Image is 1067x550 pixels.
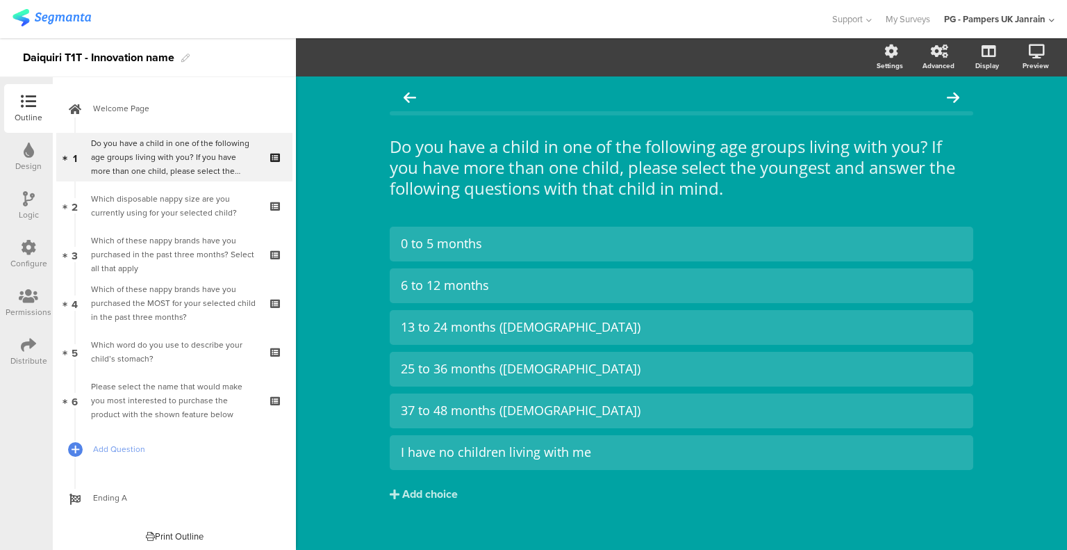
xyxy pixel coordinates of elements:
[56,181,292,230] a: 2 Which disposable nappy size are you currently using for your selected child?
[72,198,78,213] span: 2
[56,376,292,425] a: 6 Please select the name that would make you most interested to purchase the product with the sho...
[6,306,51,318] div: Permissions
[15,160,42,172] div: Design
[401,236,962,252] div: 0 to 5 months
[91,282,257,324] div: Which of these nappy brands have you purchased the MOST for your selected child in the past three...
[402,487,458,502] div: Add choice
[72,344,78,359] span: 5
[72,247,78,262] span: 3
[877,60,903,71] div: Settings
[56,474,292,522] a: Ending A
[91,338,257,366] div: Which word do you use to describe your child’s stomach?
[56,230,292,279] a: 3 Which of these nappy brands have you purchased in the past three months? Select all that apply
[975,60,999,71] div: Display
[93,102,271,115] span: Welcome Page
[390,477,973,512] button: Add choice
[401,277,962,293] div: 6 to 12 months
[13,9,91,26] img: segmanta logo
[91,234,257,275] div: Which of these nappy brands have you purchased in the past three months? Select all that apply
[91,192,257,220] div: Which disposable nappy size are you currently using for your selected child?
[73,149,77,165] span: 1
[832,13,863,26] span: Support
[923,60,954,71] div: Advanced
[91,380,257,421] div: Please select the name that would make you most interested to purchase the product with the shown...
[390,136,973,199] p: Do you have a child in one of the following age groups living with you? If you have more than one...
[15,111,42,124] div: Outline
[91,136,257,178] div: Do you have a child in one of the following age groups living with you? If you have more than one...
[56,327,292,376] a: 5 Which word do you use to describe your child’s stomach?
[146,530,204,543] div: Print Outline
[72,393,78,408] span: 6
[10,257,47,270] div: Configure
[19,209,39,221] div: Logic
[401,361,962,377] div: 25 to 36 months ([DEMOGRAPHIC_DATA])
[93,491,271,505] span: Ending A
[93,442,271,456] span: Add Question
[401,319,962,335] div: 13 to 24 months ([DEMOGRAPHIC_DATA])
[23,47,174,69] div: Daiquiri T1T - Innovation name
[72,296,78,311] span: 4
[10,355,47,367] div: Distribute
[401,403,962,419] div: 37 to 48 months ([DEMOGRAPHIC_DATA])
[1023,60,1049,71] div: Preview
[944,13,1045,26] div: PG - Pampers UK Janrain
[56,133,292,181] a: 1 Do you have a child in one of the following age groups living with you? If you have more than o...
[56,84,292,133] a: Welcome Page
[56,279,292,327] a: 4 Which of these nappy brands have you purchased the MOST for your selected child in the past thr...
[401,444,962,460] div: I have no children living with me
